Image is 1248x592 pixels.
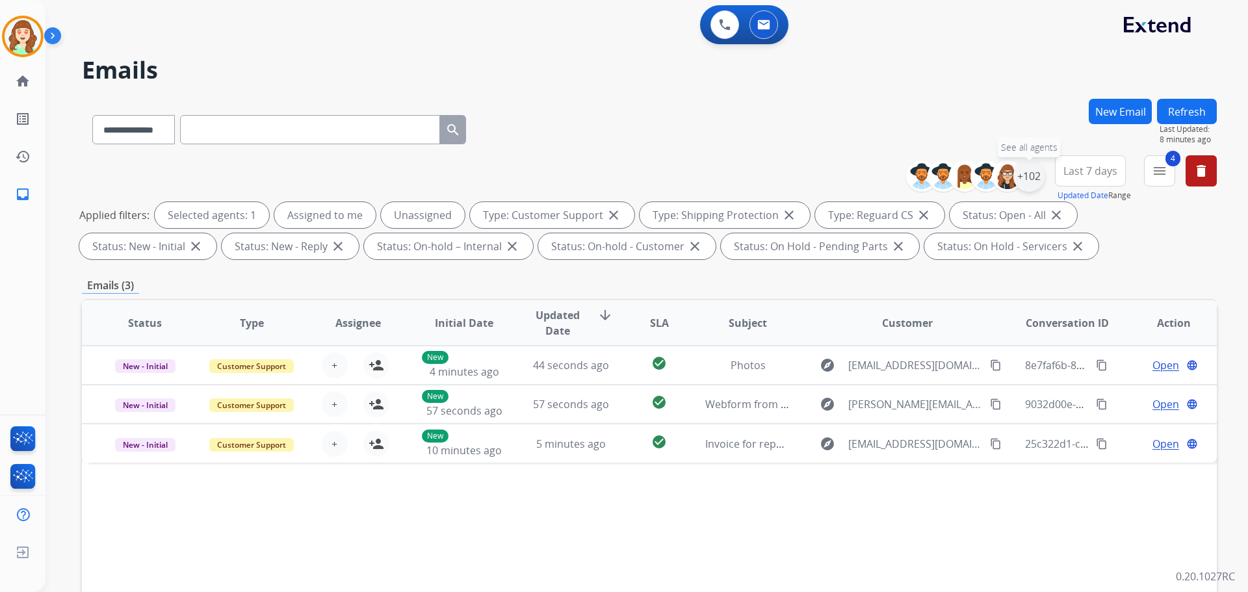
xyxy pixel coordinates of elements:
[1152,357,1179,373] span: Open
[435,315,493,331] span: Initial Date
[1160,135,1217,145] span: 8 minutes ago
[330,238,346,254] mat-icon: close
[1186,398,1198,410] mat-icon: language
[781,207,797,223] mat-icon: close
[705,437,876,451] span: Invoice for repair of Ulterra lift belt
[331,436,337,452] span: +
[1152,436,1179,452] span: Open
[533,397,609,411] span: 57 seconds ago
[1048,207,1064,223] mat-icon: close
[504,238,520,254] mat-icon: close
[426,404,502,418] span: 57 seconds ago
[721,233,919,259] div: Status: On Hold - Pending Parts
[1110,300,1217,346] th: Action
[1025,397,1225,411] span: 9032d00e-ae9b-4c6f-a1ee-47bb91bc3389
[422,430,448,443] p: New
[820,396,835,412] mat-icon: explore
[369,396,384,412] mat-icon: person_add
[1055,155,1126,187] button: Last 7 days
[650,315,669,331] span: SLA
[1186,438,1198,450] mat-icon: language
[1186,359,1198,371] mat-icon: language
[1152,163,1167,179] mat-icon: menu
[79,207,149,223] p: Applied filters:
[820,436,835,452] mat-icon: explore
[1144,155,1175,187] button: 4
[528,307,588,339] span: Updated Date
[916,207,931,223] mat-icon: close
[82,277,139,294] p: Emails (3)
[115,359,175,373] span: New - Initial
[331,396,337,412] span: +
[1058,190,1108,201] button: Updated Date
[115,438,175,452] span: New - Initial
[15,187,31,202] mat-icon: inbox
[815,202,944,228] div: Type: Reguard CS
[1070,238,1085,254] mat-icon: close
[990,438,1002,450] mat-icon: content_copy
[1013,161,1045,192] div: +102
[538,233,716,259] div: Status: On-hold - Customer
[79,233,216,259] div: Status: New - Initial
[470,202,634,228] div: Type: Customer Support
[1152,396,1179,412] span: Open
[369,436,384,452] mat-icon: person_add
[1025,437,1221,451] span: 25c322d1-cc13-428a-8154-03747986face
[15,149,31,164] mat-icon: history
[222,233,359,259] div: Status: New - Reply
[188,238,203,254] mat-icon: close
[322,352,348,378] button: +
[15,111,31,127] mat-icon: list_alt
[1176,569,1235,584] p: 0.20.1027RC
[1001,141,1058,154] span: See all agents
[848,436,982,452] span: [EMAIL_ADDRESS][DOMAIN_NAME]
[5,18,41,55] img: avatar
[990,398,1002,410] mat-icon: content_copy
[890,238,906,254] mat-icon: close
[369,357,384,373] mat-icon: person_add
[924,233,1098,259] div: Status: On Hold - Servicers
[209,398,294,412] span: Customer Support
[640,202,810,228] div: Type: Shipping Protection
[128,315,162,331] span: Status
[82,57,1217,83] h2: Emails
[426,443,502,457] span: 10 minutes ago
[1096,398,1108,410] mat-icon: content_copy
[1058,190,1131,201] span: Range
[1165,151,1180,166] span: 4
[422,351,448,364] p: New
[1193,163,1209,179] mat-icon: delete
[322,431,348,457] button: +
[597,307,613,323] mat-icon: arrow_downward
[882,315,933,331] span: Customer
[651,394,667,410] mat-icon: check_circle
[445,122,461,138] mat-icon: search
[848,357,982,373] span: [EMAIL_ADDRESS][DOMAIN_NAME]
[1026,315,1109,331] span: Conversation ID
[274,202,376,228] div: Assigned to me
[322,391,348,417] button: +
[1063,168,1117,174] span: Last 7 days
[990,359,1002,371] mat-icon: content_copy
[820,357,835,373] mat-icon: explore
[364,233,533,259] div: Status: On-hold – Internal
[155,202,269,228] div: Selected agents: 1
[651,355,667,371] mat-icon: check_circle
[115,398,175,412] span: New - Initial
[536,437,606,451] span: 5 minutes ago
[331,357,337,373] span: +
[687,238,703,254] mat-icon: close
[731,358,766,372] span: Photos
[335,315,381,331] span: Assignee
[1160,124,1217,135] span: Last Updated:
[950,202,1077,228] div: Status: Open - All
[422,390,448,403] p: New
[15,73,31,89] mat-icon: home
[1089,99,1152,124] button: New Email
[705,397,1161,411] span: Webform from [PERSON_NAME][EMAIL_ADDRESS][PERSON_NAME][DOMAIN_NAME] on [DATE]
[848,396,982,412] span: [PERSON_NAME][EMAIL_ADDRESS][PERSON_NAME][DOMAIN_NAME]
[209,359,294,373] span: Customer Support
[1096,359,1108,371] mat-icon: content_copy
[1096,438,1108,450] mat-icon: content_copy
[533,358,609,372] span: 44 seconds ago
